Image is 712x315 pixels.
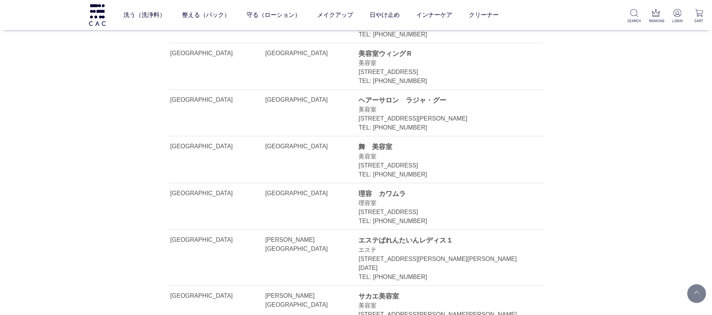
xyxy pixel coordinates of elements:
div: TEL: [PHONE_NUMBER] [358,170,527,179]
a: メイクアップ [317,5,353,26]
div: [STREET_ADDRESS][PERSON_NAME] [358,114,527,123]
div: [PERSON_NAME][GEOGRAPHIC_DATA] [265,291,349,309]
div: [GEOGRAPHIC_DATA] [170,291,264,300]
a: 日やけ止め [370,5,400,26]
div: [STREET_ADDRESS] [358,208,527,217]
p: SEARCH [627,18,641,24]
div: TEL: [PHONE_NUMBER] [358,217,527,226]
div: [STREET_ADDRESS] [358,68,527,77]
div: 美容室 [358,105,527,114]
div: 舞 美容室 [358,142,527,152]
div: [GEOGRAPHIC_DATA] [265,189,349,198]
div: [GEOGRAPHIC_DATA] [265,95,349,104]
a: 洗う（洗浄料） [123,5,166,26]
div: エステばれんたいんレディス１ [358,235,527,245]
p: RANKING [649,18,663,24]
div: ヘアーサロン ラジャ・グー [358,95,527,105]
div: 理容 カワムラ [358,189,527,199]
div: [GEOGRAPHIC_DATA] [265,142,349,151]
div: [GEOGRAPHIC_DATA] [265,49,349,58]
div: 美容室 [358,152,527,161]
a: RANKING [649,9,663,24]
div: TEL: [PHONE_NUMBER] [358,273,527,282]
div: [STREET_ADDRESS][PERSON_NAME][PERSON_NAME][DATE] [358,255,527,273]
a: 整える（パック） [182,5,230,26]
a: CART [692,9,706,24]
a: 守る（ローション） [247,5,301,26]
img: logo [88,4,107,26]
div: 理容室 [358,199,527,208]
div: 美容室ウィングＲ [358,49,527,59]
div: [GEOGRAPHIC_DATA] [170,95,264,104]
div: [GEOGRAPHIC_DATA] [170,189,264,198]
div: [STREET_ADDRESS] [358,161,527,170]
div: TEL: [PHONE_NUMBER] [358,123,527,132]
a: インナーケア [416,5,452,26]
a: クリーナー [469,5,499,26]
a: LOGIN [670,9,684,24]
p: LOGIN [670,18,684,24]
div: [GEOGRAPHIC_DATA] [170,235,264,244]
div: TEL: [PHONE_NUMBER] [358,77,527,86]
div: エステ [358,246,527,255]
div: 美容室 [358,301,527,310]
div: [PERSON_NAME][GEOGRAPHIC_DATA] [265,235,349,253]
a: SEARCH [627,9,641,24]
div: [GEOGRAPHIC_DATA] [170,49,264,58]
div: サカエ美容室 [358,291,527,301]
div: 美容室 [358,59,527,68]
div: [GEOGRAPHIC_DATA] [170,142,264,151]
p: CART [692,18,706,24]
